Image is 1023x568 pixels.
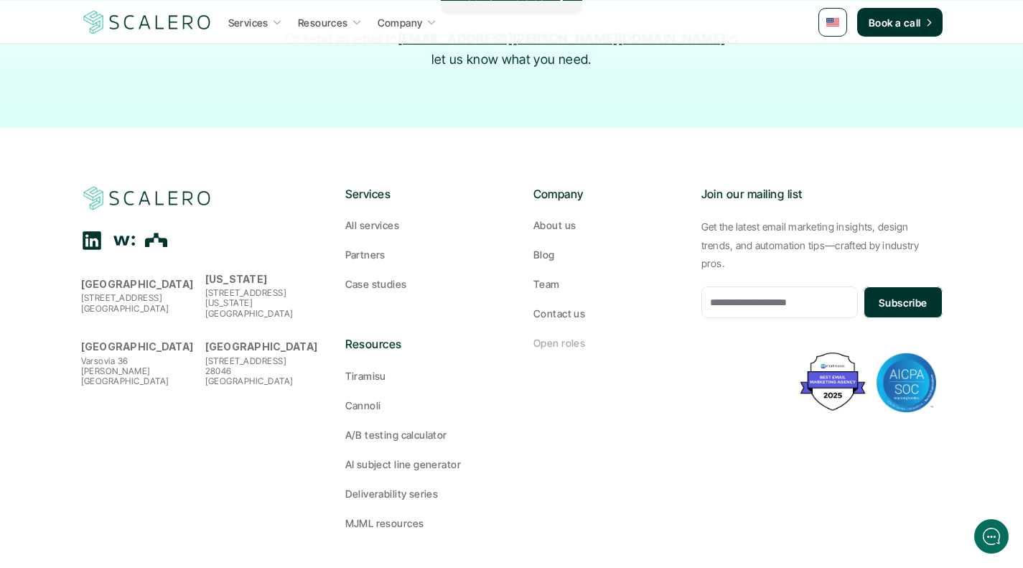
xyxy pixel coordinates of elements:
[345,457,462,472] p: AI subject line generator
[81,278,194,290] strong: [GEOGRAPHIC_DATA]
[533,218,576,233] p: About us
[205,273,268,285] strong: [US_STATE]
[345,486,439,501] p: Deliverability series
[81,356,198,387] p: Varsovia 36 [PERSON_NAME] [GEOGRAPHIC_DATA]
[345,335,490,354] p: Resources
[345,185,490,204] p: Services
[146,229,168,251] div: The Org
[533,247,555,262] p: Blog
[205,288,322,319] p: [STREET_ADDRESS] [US_STATE][GEOGRAPHIC_DATA]
[533,306,678,321] a: Contact us
[533,185,678,204] p: Company
[879,295,928,310] p: Subscribe
[345,247,490,262] a: Partners
[279,29,745,70] p: Or send an email to to let us know what you need.
[298,15,348,30] p: Resources
[345,247,386,262] p: Partners
[533,276,678,292] a: Team
[345,457,490,472] a: AI subject line generator
[345,398,490,413] a: Cannoli
[205,356,322,387] p: [STREET_ADDRESS] 28046 [GEOGRAPHIC_DATA]
[345,398,381,413] p: Cannoli
[345,276,407,292] p: Case studies
[533,335,678,350] a: Open roles
[533,335,585,350] p: Open roles
[974,519,1009,554] iframe: gist-messenger-bubble-iframe
[81,340,194,353] strong: [GEOGRAPHIC_DATA]
[22,190,265,219] button: New conversation
[345,427,447,442] p: A/B testing calculator
[533,276,560,292] p: Team
[345,516,490,531] a: MJML resources
[345,486,490,501] a: Deliverability series
[345,218,490,233] a: All services
[864,287,942,318] button: Subscribe
[797,349,869,414] img: Best Email Marketing Agency 2025 - Recognized by Mailmodo
[81,293,198,314] p: [STREET_ADDRESS] [GEOGRAPHIC_DATA]
[701,185,943,204] p: Join our mailing list
[533,218,678,233] a: About us
[345,218,399,233] p: All services
[81,9,213,35] a: Scalero company logo
[345,516,424,531] p: MJML resources
[877,353,937,413] img: AICPA SOC badge
[345,276,490,292] a: Case studies
[22,70,266,93] h1: Hi! Welcome to [GEOGRAPHIC_DATA].
[93,199,172,210] span: New conversation
[228,15,268,30] p: Services
[81,185,213,212] img: Scalero company logo
[345,368,490,383] a: Tiramisu
[81,9,213,36] img: Scalero company logo
[857,8,943,37] a: Book a call
[120,475,182,485] span: We run on Gist
[113,230,135,251] div: Wellfound
[533,247,678,262] a: Blog
[81,185,213,211] a: Scalero company logo
[701,218,943,272] p: Get the latest email marketing insights, design trends, and automation tips—crafted by industry p...
[22,96,266,164] h2: Let us know if we can help with lifecycle marketing.
[205,340,318,353] strong: [GEOGRAPHIC_DATA]
[345,368,386,383] p: Tiramisu
[81,230,103,251] div: Linkedin
[533,306,585,321] p: Contact us
[345,427,490,442] a: A/B testing calculator
[869,15,921,30] p: Book a call
[378,15,423,30] p: Company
